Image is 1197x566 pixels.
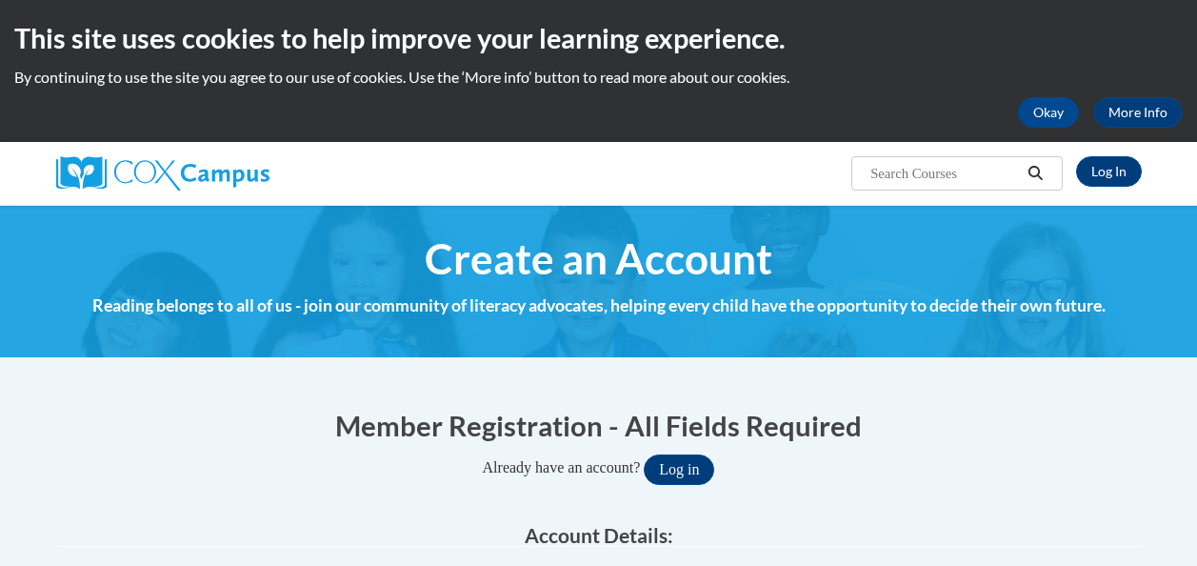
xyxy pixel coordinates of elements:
[525,523,673,547] span: Account Details:
[425,233,772,284] span: Create an Account
[1093,97,1183,128] a: More Info
[868,162,1021,185] input: Search Courses
[14,19,1183,57] h2: This site uses cookies to help improve your learning experience.
[1076,156,1142,187] a: Log In
[483,459,641,475] span: Already have an account?
[56,293,1142,318] h4: Reading belongs to all of us - join our community of literacy advocates, helping every child have...
[1021,162,1049,185] button: Search
[644,455,714,485] button: Log in
[1018,97,1079,128] button: Okay
[56,156,269,191] img: Cox Campus
[56,406,1142,445] h1: Member Registration - All Fields Required
[14,67,1183,88] p: By continuing to use the site you agree to our use of cookies. Use the ‘More info’ button to read...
